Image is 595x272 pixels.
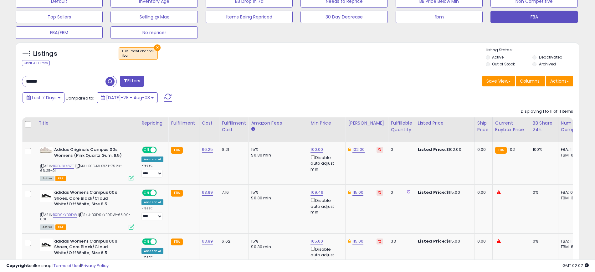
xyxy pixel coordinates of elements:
[120,76,144,87] button: Filters
[251,195,303,201] div: $0.30 min
[6,263,29,269] strong: Copyright
[391,239,410,244] div: 33
[492,54,504,60] label: Active
[54,147,130,160] b: Adidas Originals Campus 00s Womens (Pink Quartz Gum, 6.5)
[40,176,54,181] span: All listings currently available for purchase on Amazon
[81,263,109,269] a: Privacy Policy
[171,190,182,197] small: FBA
[533,147,553,152] div: 100%
[477,147,488,152] div: 0.00
[171,120,196,126] div: Fulfillment
[539,54,562,60] label: Deactivated
[310,120,343,126] div: Min Price
[418,146,446,152] b: Listed Price:
[418,189,446,195] b: Listed Price:
[171,239,182,245] small: FBA
[562,263,589,269] span: 2025-08-11 02:07 GMT
[32,95,57,101] span: Last 7 Days
[141,163,163,177] div: Preset:
[106,95,150,101] span: [DATE]-28 - Aug-03
[65,95,94,101] span: Compared to:
[495,120,527,133] div: Current Buybox Price
[143,147,151,153] span: ON
[206,11,293,23] button: Items Being Repriced
[141,199,163,205] div: Amazon AI
[310,154,341,172] div: Disable auto adjust min
[97,92,158,103] button: [DATE]-28 - Aug-03
[251,244,303,250] div: $0.30 min
[40,224,54,230] span: All listings currently available for purchase on Amazon
[477,190,488,195] div: 0.00
[22,60,50,66] div: Clear All Filters
[477,239,488,244] div: 0.00
[251,190,303,195] div: 15%
[508,146,515,152] span: 102
[122,49,154,58] span: Fulfillment channel :
[40,147,134,180] div: ASIN:
[561,244,582,250] div: FBM: 8
[54,190,130,209] b: adidas Womens Campus 00s Shoes, Core Black/Cloud White/Off White, Size 8.5
[53,163,74,169] a: B0DJ3LX8ZT
[418,120,472,126] div: Listed Price
[418,238,446,244] b: Listed Price:
[533,120,556,133] div: BB Share 24h.
[55,176,66,181] span: FBA
[251,147,303,152] div: 15%
[561,147,582,152] div: FBA: 1
[310,238,323,244] a: 105.00
[222,147,244,152] div: 6.21
[348,120,385,126] div: [PERSON_NAME]
[222,239,244,244] div: 6.62
[16,26,103,39] button: FBA/FBM
[55,224,66,230] span: FBA
[40,190,134,229] div: ASIN:
[418,190,470,195] div: $115.00
[143,239,151,244] span: ON
[310,246,341,264] div: Disable auto adjust min
[33,49,57,58] h5: Listings
[23,92,64,103] button: Last 7 Days
[310,189,323,196] a: 109.46
[122,54,154,58] div: fba
[141,248,163,254] div: Amazon AI
[310,146,323,153] a: 100.00
[156,239,166,244] span: OFF
[352,146,365,153] a: 102.00
[222,120,246,133] div: Fulfillment Cost
[352,189,364,196] a: 115.00
[418,239,470,244] div: $115.00
[539,61,556,67] label: Archived
[110,26,197,39] button: No repricer
[391,120,412,133] div: Fulfillable Quantity
[54,263,80,269] a: Terms of Use
[141,120,166,126] div: Repricing
[561,120,584,133] div: Num of Comp.
[40,163,122,173] span: | SKU: B0DJ3LX8ZT-75.2K-66.25-011
[561,239,582,244] div: FBA: 1
[561,195,582,201] div: FBM: 3
[141,157,163,162] div: Amazon AI
[492,61,515,67] label: Out of Stock
[516,76,545,86] button: Columns
[418,147,470,152] div: $102.00
[520,78,540,84] span: Columns
[171,147,182,154] small: FBA
[110,11,197,23] button: Selling @ Max
[40,212,131,222] span: | SKU: B0D9KYB9DW-63.99-001
[490,11,577,23] button: FBA
[310,197,341,215] div: Disable auto adjust min
[251,126,255,132] small: Amazon Fees.
[477,120,490,133] div: Ship Price
[251,152,303,158] div: $0.30 min
[202,238,213,244] a: 63.99
[222,190,244,195] div: 7.16
[156,147,166,153] span: OFF
[251,239,303,244] div: 15%
[396,11,483,23] button: fbm
[495,147,507,154] small: FBA
[202,146,213,153] a: 66.25
[54,239,130,258] b: adidas Womens Campus 00s Shoes, Core Black/Cloud White/Off White, Size 6.5
[40,239,53,251] img: 31lptPbJCHL._SL40_.jpg
[143,190,151,196] span: ON
[38,120,136,126] div: Title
